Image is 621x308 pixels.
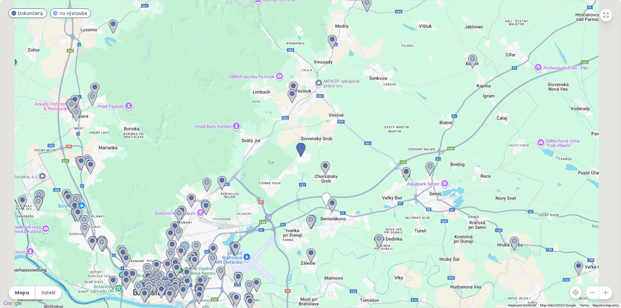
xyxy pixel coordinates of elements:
[508,303,536,308] button: Keyboard shortcuts
[18,10,43,17] span: Dokončený
[580,303,589,307] a: Terms
[36,286,62,299] button: Satelit
[593,303,619,307] a: Report a map error
[15,289,29,296] span: Mapa
[41,289,56,296] span: Satelit
[540,303,576,307] span: Map data ©2025 Google
[2,299,23,308] a: Open this area in Google Maps (opens a new window)
[9,286,35,299] button: Mapa
[59,10,87,17] span: Vo výstavbe
[2,299,23,308] img: Google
